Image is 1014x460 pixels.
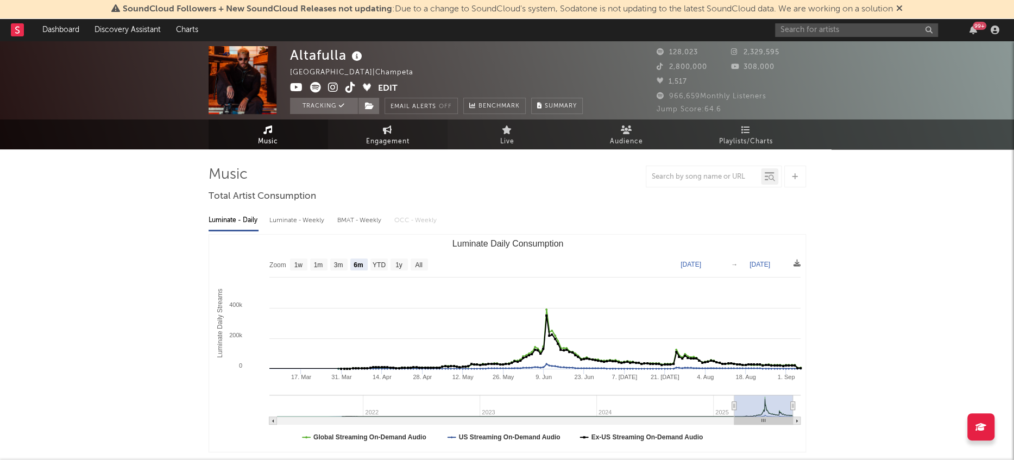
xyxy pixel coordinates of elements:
[492,374,514,380] text: 26. May
[973,22,986,30] div: 99 +
[123,5,893,14] span: : Due to a change to SoundCloud's system, Sodatone is not updating to the latest SoundCloud data....
[687,119,806,149] a: Playlists/Charts
[413,374,432,380] text: 28. Apr
[258,135,278,148] span: Music
[731,64,774,71] span: 308,000
[291,374,311,380] text: 17. Mar
[750,261,770,268] text: [DATE]
[531,98,583,114] button: Summary
[313,261,323,269] text: 1m
[777,374,795,380] text: 1. Sep
[735,374,755,380] text: 18. Aug
[209,235,806,452] svg: Luminate Daily Consumption
[229,301,242,308] text: 400k
[969,26,977,34] button: 99+
[452,374,474,380] text: 12. May
[290,46,365,64] div: Altafulla
[775,23,938,37] input: Search for artists
[378,82,398,96] button: Edit
[366,135,410,148] span: Engagement
[290,98,358,114] button: Tracking
[478,100,520,113] span: Benchmark
[567,119,687,149] a: Audience
[290,66,426,79] div: [GEOGRAPHIC_DATA] | Champeta
[657,64,707,71] span: 2,800,000
[535,374,551,380] text: 9. Jun
[313,433,426,441] text: Global Streaming On-Demand Audio
[463,98,526,114] a: Benchmark
[238,362,242,369] text: 0
[395,261,402,269] text: 1y
[610,135,643,148] span: Audience
[372,261,385,269] text: YTD
[612,374,637,380] text: 7. [DATE]
[415,261,422,269] text: All
[696,374,713,380] text: 4. Aug
[448,119,567,149] a: Live
[896,5,903,14] span: Dismiss
[123,5,392,14] span: SoundCloud Followers + New SoundCloud Releases not updating
[229,332,242,338] text: 200k
[657,106,721,113] span: Jump Score: 64.6
[452,239,563,248] text: Luminate Daily Consumption
[35,19,87,41] a: Dashboard
[354,261,363,269] text: 6m
[574,374,594,380] text: 23. Jun
[331,374,352,380] text: 31. Mar
[87,19,168,41] a: Discovery Assistant
[458,433,560,441] text: US Streaming On-Demand Audio
[657,78,687,85] span: 1,517
[650,374,679,380] text: 21. [DATE]
[294,261,303,269] text: 1w
[591,433,703,441] text: Ex-US Streaming On-Demand Audio
[168,19,206,41] a: Charts
[657,93,766,100] span: 966,659 Monthly Listeners
[385,98,458,114] button: Email AlertsOff
[372,374,391,380] text: 14. Apr
[731,49,779,56] span: 2,329,595
[731,261,738,268] text: →
[209,190,316,203] span: Total Artist Consumption
[269,211,326,230] div: Luminate - Weekly
[269,261,286,269] text: Zoom
[333,261,343,269] text: 3m
[209,119,328,149] a: Music
[439,104,452,110] em: Off
[500,135,514,148] span: Live
[328,119,448,149] a: Engagement
[209,211,259,230] div: Luminate - Daily
[216,288,223,357] text: Luminate Daily Streams
[337,211,383,230] div: BMAT - Weekly
[545,103,577,109] span: Summary
[657,49,698,56] span: 128,023
[646,173,761,181] input: Search by song name or URL
[681,261,701,268] text: [DATE]
[719,135,773,148] span: Playlists/Charts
